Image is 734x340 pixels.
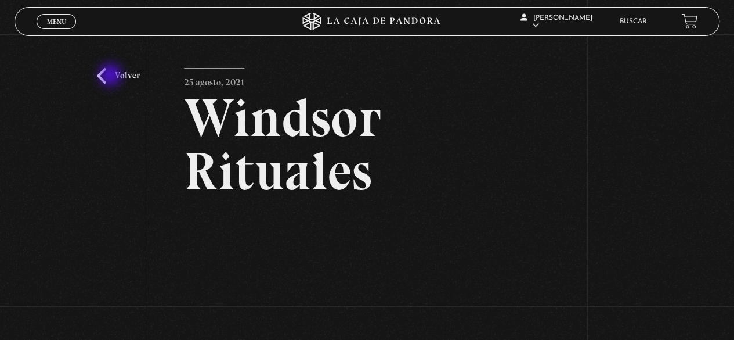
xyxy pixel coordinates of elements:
span: Cerrar [43,27,70,35]
span: [PERSON_NAME] [520,15,592,29]
a: Volver [97,68,140,84]
a: Buscar [620,18,647,25]
a: View your shopping cart [682,13,697,29]
span: Menu [47,18,66,25]
p: 25 agosto, 2021 [184,68,244,91]
h2: Windsor Rituales [184,91,550,198]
